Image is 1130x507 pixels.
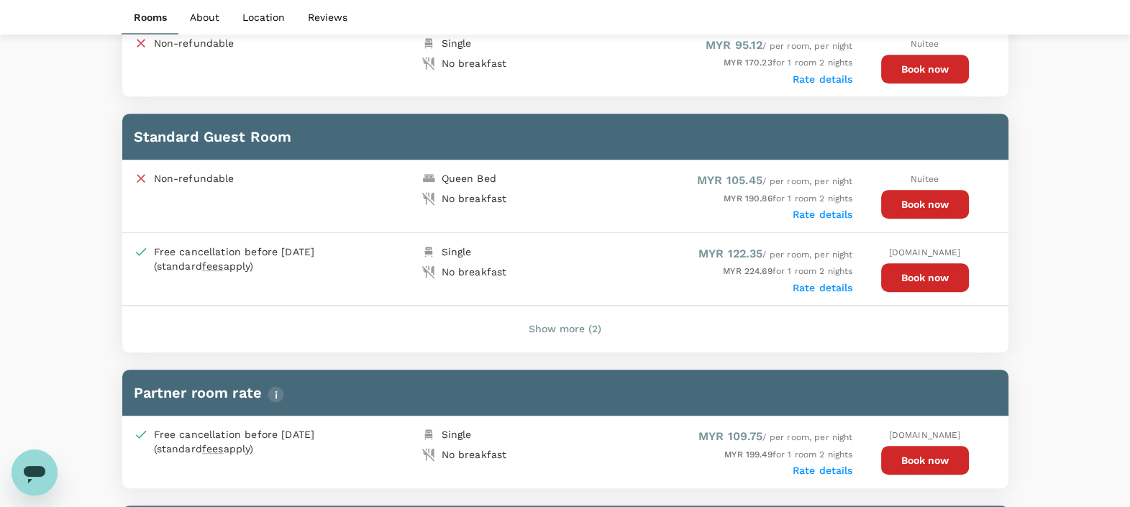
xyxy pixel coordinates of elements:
[509,312,621,347] button: Show more (2)
[308,10,347,24] p: Reviews
[793,209,853,220] label: Rate details
[190,10,219,24] p: About
[724,449,773,460] span: MYR 199.49
[698,432,853,442] span: / per room, per night
[134,10,167,24] p: Rooms
[422,36,436,50] img: single-bed-icon
[793,282,853,293] label: Rate details
[154,171,234,186] p: Non-refundable
[697,173,763,187] span: MYR 105.45
[698,250,853,260] span: / per room, per night
[202,443,224,455] span: fees
[723,266,773,276] span: MYR 224.69
[697,176,853,186] span: / per room, per night
[698,247,763,260] span: MYR 122.35
[154,427,348,456] div: Free cancellation before [DATE] (standard apply)
[442,171,496,186] div: Queen Bed
[268,386,284,403] img: info-tooltip-icon
[881,263,969,292] button: Book now
[724,193,852,204] span: for 1 room 2 nights
[889,247,961,257] span: [DOMAIN_NAME]
[881,446,969,475] button: Book now
[442,36,472,50] div: Single
[724,449,852,460] span: for 1 room 2 nights
[422,427,436,442] img: single-bed-icon
[442,191,507,206] div: No breakfast
[881,190,969,219] button: Book now
[724,193,773,204] span: MYR 190.86
[793,465,853,476] label: Rate details
[911,39,939,49] span: Nuitee
[134,381,997,404] h6: Partner room rate
[911,174,939,184] span: Nuitee
[723,266,852,276] span: for 1 room 2 nights
[154,245,348,273] div: Free cancellation before [DATE] (standard apply)
[724,58,852,68] span: for 1 room 2 nights
[442,447,507,462] div: No breakfast
[442,265,507,279] div: No breakfast
[12,449,58,495] iframe: Button to launch messaging window
[706,38,762,52] span: MYR 95.12
[442,56,507,70] div: No breakfast
[154,36,234,50] p: Non-refundable
[202,260,224,272] span: fees
[724,58,773,68] span: MYR 170.23
[422,171,436,186] img: king-bed-icon
[422,245,436,259] img: single-bed-icon
[706,41,853,51] span: / per room, per night
[242,10,285,24] p: Location
[442,427,472,442] div: Single
[881,55,969,83] button: Book now
[889,430,961,440] span: [DOMAIN_NAME]
[134,125,997,148] h6: Standard Guest Room
[698,429,763,443] span: MYR 109.75
[793,73,853,85] label: Rate details
[442,245,472,259] div: Single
